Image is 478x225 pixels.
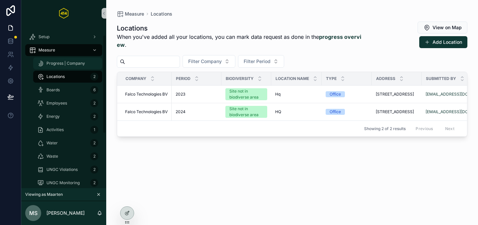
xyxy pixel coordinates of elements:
div: 2 [90,152,98,160]
span: Filter Period [244,58,271,65]
span: Hq [275,92,280,97]
span: Energy [46,114,60,119]
a: Locations [151,11,172,17]
a: [STREET_ADDRESS] [376,109,418,114]
a: Setup [25,31,102,43]
a: Site not in biodiverse area [225,106,267,118]
span: UNGC Monitoring [46,180,80,186]
span: Activities [46,127,64,132]
div: 6 [90,86,98,94]
a: HQ [275,109,318,114]
span: Submitted by [426,76,456,81]
a: Site not in biodiverse area [225,88,267,100]
span: Employees [46,101,67,106]
div: 2 [90,73,98,81]
div: Office [330,109,341,115]
span: Measure [125,11,144,17]
a: Office [326,91,368,97]
span: 2023 [176,92,185,97]
a: [EMAIL_ADDRESS][DOMAIN_NAME] [426,92,473,97]
div: Site not in biodiverse area [229,106,263,118]
div: 2 [90,112,98,120]
span: MS [29,209,38,217]
a: 2024 [176,109,217,114]
span: Company [125,76,146,81]
a: [EMAIL_ADDRESS][DOMAIN_NAME] [426,109,473,114]
span: Boards [46,87,60,93]
a: Energy2 [33,111,102,122]
button: Select Button [183,55,235,68]
a: Falco Technologies BV [125,92,168,97]
span: Location Name [276,76,309,81]
span: 2024 [176,109,186,114]
span: HQ [275,109,281,114]
span: [STREET_ADDRESS] [376,92,414,97]
span: [STREET_ADDRESS] [376,109,414,114]
button: View on Map [418,22,467,34]
a: Progress | Company [33,57,102,69]
a: UNGC Monitoring2 [33,177,102,189]
span: Biodiversity [226,76,254,81]
span: Progress | Company [46,61,85,66]
a: Water2 [33,137,102,149]
a: 2023 [176,92,217,97]
div: 2 [90,166,98,174]
div: scrollable content [21,27,106,188]
a: Waste2 [33,150,102,162]
div: 2 [90,139,98,147]
h1: Locations [117,24,364,33]
a: Hq [275,92,318,97]
span: Measure [39,47,55,53]
span: Type [326,76,337,81]
button: Add Location [419,36,467,48]
span: View on Map [433,24,462,31]
a: UNGC Violations2 [33,164,102,176]
a: Measure [117,11,144,17]
span: Waste [46,154,58,159]
span: Showing 2 of 2 results [364,126,406,131]
span: Period [176,76,191,81]
div: Site not in biodiverse area [229,88,263,100]
a: Measure [25,44,102,56]
div: 2 [90,179,98,187]
span: Locations [46,74,65,79]
img: App logo [59,8,68,19]
a: Employees2 [33,97,102,109]
span: UNGC Violations [46,167,78,172]
span: Setup [39,34,49,39]
div: 2 [90,99,98,107]
button: Select Button [238,55,284,68]
a: Locations2 [33,71,102,83]
a: Falco Technologies BV [125,109,168,114]
span: When you've added all your locations, you can mark data request as done in the . [117,33,364,49]
span: Viewing as Maarten [25,192,63,197]
a: Office [326,109,368,115]
span: Water [46,140,58,146]
span: Address [376,76,395,81]
a: [STREET_ADDRESS] [376,92,418,97]
a: Activities1 [33,124,102,136]
div: Office [330,91,341,97]
p: [PERSON_NAME] [46,210,85,216]
span: Filter Company [188,58,222,65]
div: 1 [90,126,98,134]
a: Boards6 [33,84,102,96]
